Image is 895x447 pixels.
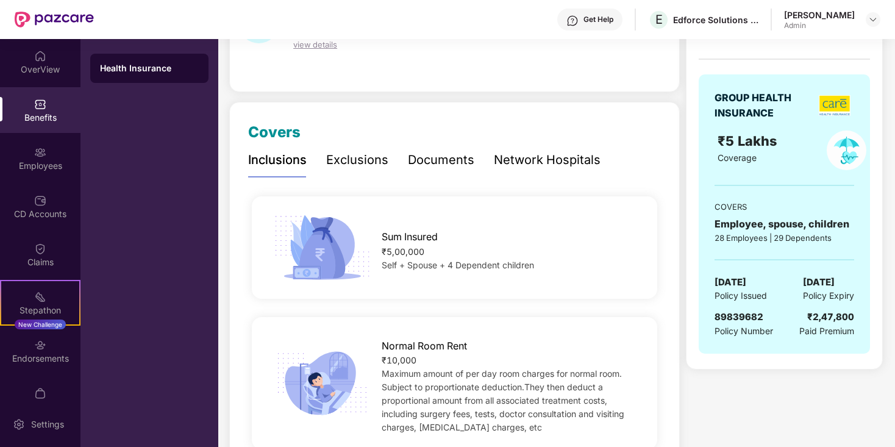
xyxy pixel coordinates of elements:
[293,40,337,49] span: view details
[382,338,467,354] span: Normal Room Rent
[34,98,46,110] img: svg+xml;base64,PHN2ZyBpZD0iQmVuZWZpdHMiIHhtbG5zPSJodHRwOi8vd3d3LnczLm9yZy8yMDAwL3N2ZyIgd2lkdGg9Ij...
[715,216,854,232] div: Employee, spouse, children
[868,15,878,24] img: svg+xml;base64,PHN2ZyBpZD0iRHJvcGRvd24tMzJ4MzIiIHhtbG5zPSJodHRwOi8vd3d3LnczLm9yZy8yMDAwL3N2ZyIgd2...
[715,289,767,302] span: Policy Issued
[248,123,301,141] span: Covers
[382,229,438,245] span: Sum Insured
[715,90,815,121] div: GROUP HEALTH INSURANCE
[715,326,773,336] span: Policy Number
[803,289,854,302] span: Policy Expiry
[819,95,850,116] img: insurerLogo
[1,304,79,316] div: Stepathon
[27,418,68,431] div: Settings
[34,146,46,159] img: svg+xml;base64,PHN2ZyBpZD0iRW1wbG95ZWVzIiB4bWxucz0iaHR0cDovL3d3dy53My5vcmcvMjAwMC9zdmciIHdpZHRoPS...
[15,320,66,329] div: New Challenge
[382,354,639,367] div: ₹10,000
[408,151,474,170] div: Documents
[673,14,758,26] div: Edforce Solutions Private Limited
[494,151,601,170] div: Network Hospitals
[715,201,854,213] div: COVERS
[715,275,746,290] span: [DATE]
[784,9,855,21] div: [PERSON_NAME]
[34,387,46,399] img: svg+xml;base64,PHN2ZyBpZD0iTXlfT3JkZXJzIiBkYXRhLW5hbWU9Ik15IE9yZGVycyIgeG1sbnM9Imh0dHA6Ly93d3cudz...
[34,243,46,255] img: svg+xml;base64,PHN2ZyBpZD0iQ2xhaW0iIHhtbG5zPSJodHRwOi8vd3d3LnczLm9yZy8yMDAwL3N2ZyIgd2lkdGg9IjIwIi...
[803,275,835,290] span: [DATE]
[270,348,374,420] img: icon
[718,133,780,149] span: ₹5 Lakhs
[799,324,854,338] span: Paid Premium
[100,62,199,74] div: Health Insurance
[784,21,855,30] div: Admin
[15,12,94,27] img: New Pazcare Logo
[715,232,854,244] div: 28 Employees | 29 Dependents
[715,311,763,323] span: 89839682
[807,310,854,324] div: ₹2,47,800
[655,12,663,27] span: E
[34,339,46,351] img: svg+xml;base64,PHN2ZyBpZD0iRW5kb3JzZW1lbnRzIiB4bWxucz0iaHR0cDovL3d3dy53My5vcmcvMjAwMC9zdmciIHdpZH...
[34,195,46,207] img: svg+xml;base64,PHN2ZyBpZD0iQ0RfQWNjb3VudHMiIGRhdGEtbmFtZT0iQ0QgQWNjb3VudHMiIHhtbG5zPSJodHRwOi8vd3...
[718,152,757,163] span: Coverage
[270,212,374,284] img: icon
[248,151,307,170] div: Inclusions
[34,291,46,303] img: svg+xml;base64,PHN2ZyB4bWxucz0iaHR0cDovL3d3dy53My5vcmcvMjAwMC9zdmciIHdpZHRoPSIyMSIgaGVpZ2h0PSIyMC...
[583,15,613,24] div: Get Help
[566,15,579,27] img: svg+xml;base64,PHN2ZyBpZD0iSGVscC0zMngzMiIgeG1sbnM9Imh0dHA6Ly93d3cudzMub3JnLzIwMDAvc3ZnIiB3aWR0aD...
[382,368,624,432] span: Maximum amount of per day room charges for normal room. Subject to proportionate deduction.They t...
[34,50,46,62] img: svg+xml;base64,PHN2ZyBpZD0iSG9tZSIgeG1sbnM9Imh0dHA6Ly93d3cudzMub3JnLzIwMDAvc3ZnIiB3aWR0aD0iMjAiIG...
[382,245,639,259] div: ₹5,00,000
[13,418,25,431] img: svg+xml;base64,PHN2ZyBpZD0iU2V0dGluZy0yMHgyMCIgeG1sbnM9Imh0dHA6Ly93d3cudzMub3JnLzIwMDAvc3ZnIiB3aW...
[382,260,534,270] span: Self + Spouse + 4 Dependent children
[827,131,866,170] img: policyIcon
[326,151,388,170] div: Exclusions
